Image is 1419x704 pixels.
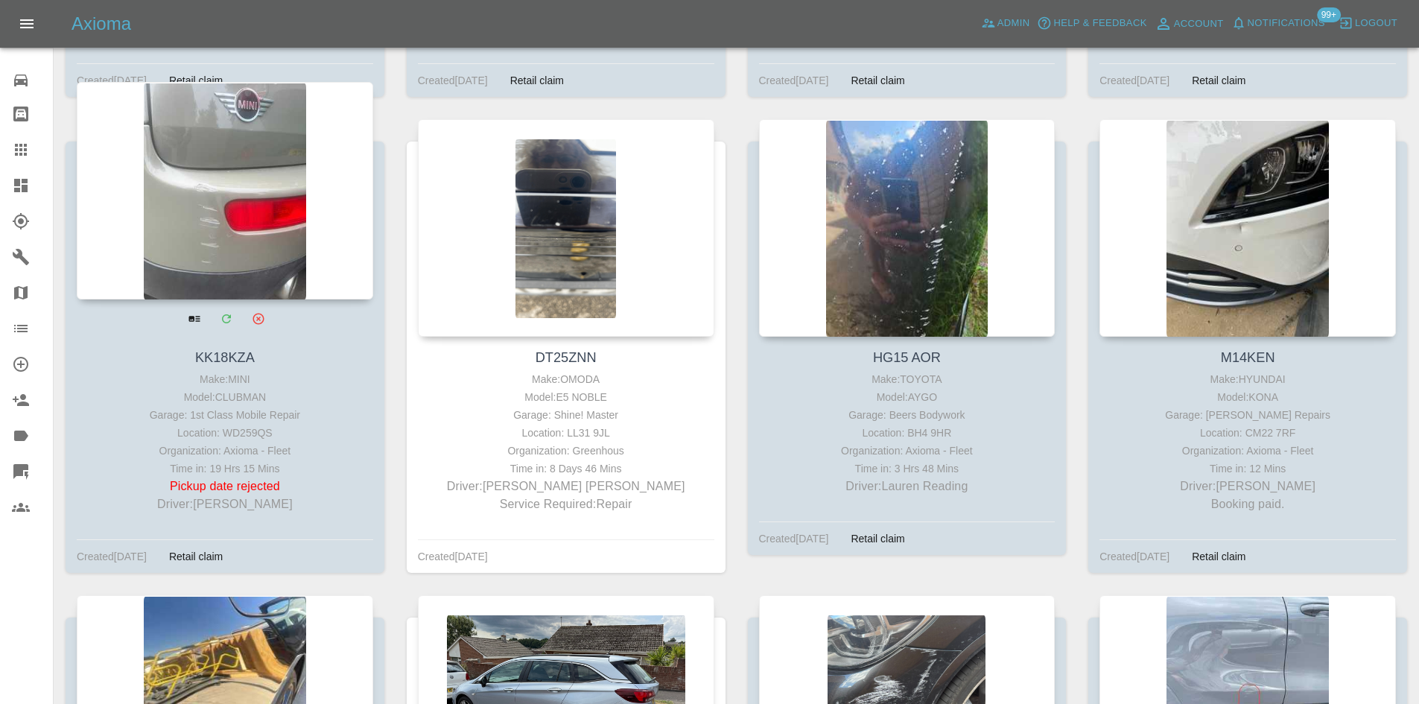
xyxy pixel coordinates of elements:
[839,72,915,89] div: Retail claim
[1103,460,1392,478] div: Time in: 12 Mins
[72,12,131,36] h5: Axioma
[422,442,711,460] div: Organization: Greenhous
[422,495,711,513] p: Service Required: Repair
[977,12,1034,35] a: Admin
[839,530,915,548] div: Retail claim
[1099,72,1169,89] div: Created [DATE]
[763,370,1052,388] div: Make: TOYOTA
[9,6,45,42] button: Open drawer
[80,495,369,513] p: Driver: [PERSON_NAME]
[499,72,575,89] div: Retail claim
[763,424,1052,442] div: Location: BH4 9HR
[1103,495,1392,513] p: Booking paid.
[536,350,597,365] a: DT25ZNN
[80,460,369,478] div: Time in: 19 Hrs 15 Mins
[418,72,488,89] div: Created [DATE]
[1335,12,1401,35] button: Logout
[1103,406,1392,424] div: Garage: [PERSON_NAME] Repairs
[77,72,147,89] div: Created [DATE]
[763,388,1052,406] div: Model: AYGO
[80,478,369,495] p: Pickup date rejected
[418,548,488,565] div: Created [DATE]
[422,388,711,406] div: Model: E5 NOBLE
[1103,424,1392,442] div: Location: CM22 7RF
[1174,16,1224,33] span: Account
[763,406,1052,424] div: Garage: Beers Bodywork
[195,350,255,365] a: KK18KZA
[873,350,941,365] a: HG15 AOR
[422,460,711,478] div: Time in: 8 Days 46 Mins
[80,388,369,406] div: Model: CLUBMAN
[158,72,234,89] div: Retail claim
[1181,548,1257,565] div: Retail claim
[759,530,829,548] div: Created [DATE]
[763,460,1052,478] div: Time in: 3 Hrs 48 Mins
[763,442,1052,460] div: Organization: Axioma - Fleet
[422,370,711,388] div: Make: OMODA
[1033,12,1150,35] button: Help & Feedback
[1355,15,1397,32] span: Logout
[1103,478,1392,495] p: Driver: [PERSON_NAME]
[997,15,1030,32] span: Admin
[1221,350,1275,365] a: M14KEN
[1228,12,1329,35] button: Notifications
[1248,15,1325,32] span: Notifications
[1151,12,1228,36] a: Account
[1053,15,1146,32] span: Help & Feedback
[422,406,711,424] div: Garage: Shine! Master
[759,72,829,89] div: Created [DATE]
[1181,72,1257,89] div: Retail claim
[1099,548,1169,565] div: Created [DATE]
[1103,370,1392,388] div: Make: HYUNDAI
[422,424,711,442] div: Location: LL31 9JL
[1103,442,1392,460] div: Organization: Axioma - Fleet
[1103,388,1392,406] div: Model: KONA
[179,303,209,334] a: View
[80,370,369,388] div: Make: MINI
[80,424,369,442] div: Location: WD259QS
[422,478,711,495] p: Driver: [PERSON_NAME] [PERSON_NAME]
[1317,7,1341,22] span: 99+
[80,406,369,424] div: Garage: 1st Class Mobile Repair
[763,478,1052,495] p: Driver: Lauren Reading
[77,548,147,565] div: Created [DATE]
[243,303,273,334] button: Archive
[158,548,234,565] div: Retail claim
[211,303,241,334] a: Modify
[80,442,369,460] div: Organization: Axioma - Fleet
